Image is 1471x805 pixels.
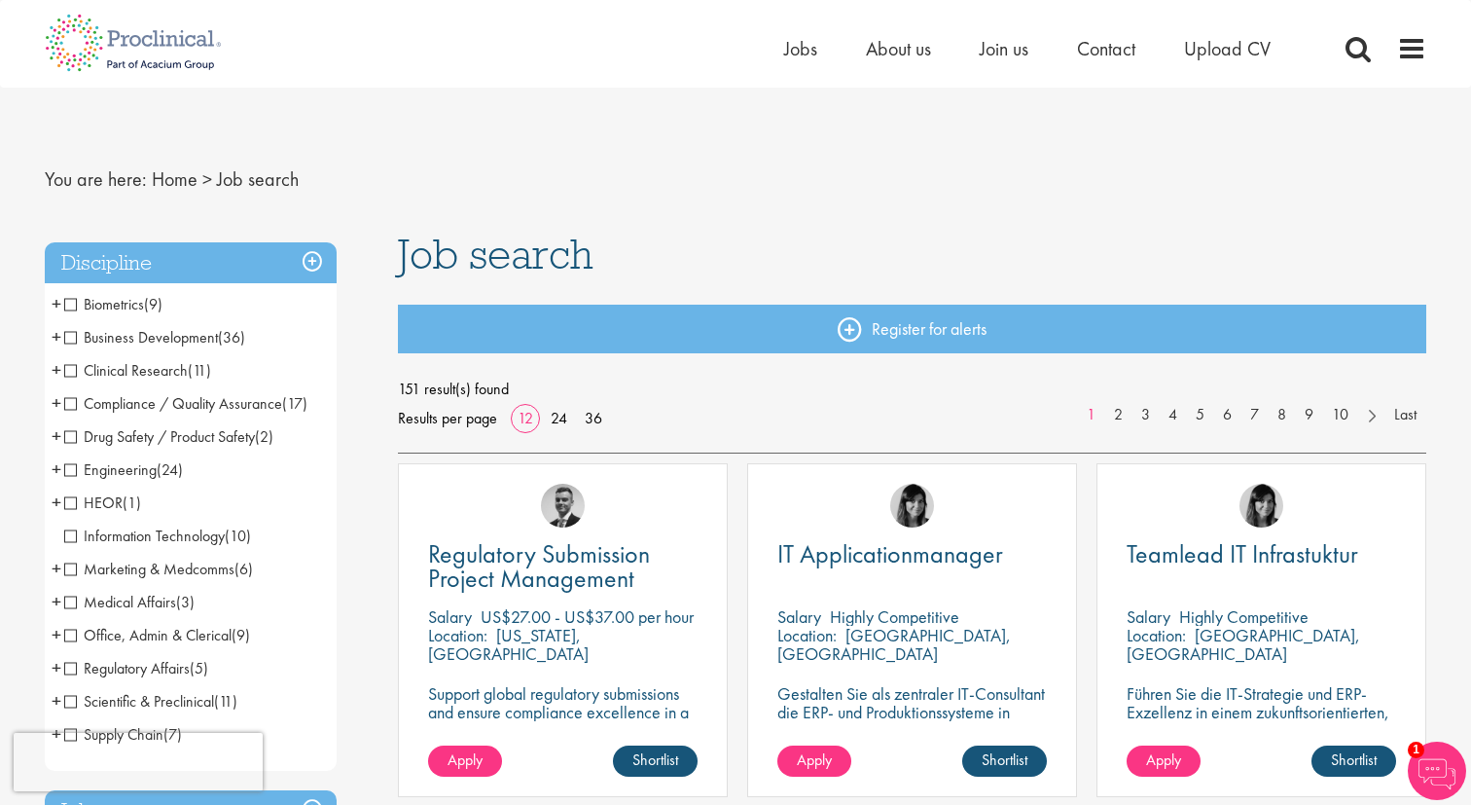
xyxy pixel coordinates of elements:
[52,719,61,749] span: +
[64,294,162,314] span: Biometrics
[64,592,195,612] span: Medical Affairs
[1104,404,1132,426] a: 2
[1131,404,1160,426] a: 3
[1240,404,1269,426] a: 7
[1127,624,1360,665] p: [GEOGRAPHIC_DATA], [GEOGRAPHIC_DATA]
[52,455,61,484] span: +
[64,724,182,745] span: Supply Chain
[1322,404,1358,426] a: 10
[64,691,237,712] span: Scientific & Preclinical
[544,408,574,428] a: 24
[52,653,61,682] span: +
[14,733,263,791] iframe: reCAPTCHA
[282,393,307,414] span: (17)
[64,625,232,645] span: Office, Admin & Clerical
[1127,746,1201,777] a: Apply
[152,166,197,192] a: breadcrumb link
[64,493,123,513] span: HEOR
[398,305,1427,353] a: Register for alerts
[428,684,698,740] p: Support global regulatory submissions and ensure compliance excellence in a dynamic project manag...
[1127,684,1396,758] p: Führen Sie die IT-Strategie und ERP-Exzellenz in einem zukunftsorientierten, wachsenden Unternehm...
[157,459,183,480] span: (24)
[163,724,182,745] span: (7)
[64,526,225,546] span: Information Technology
[144,294,162,314] span: (9)
[64,559,253,579] span: Marketing & Medcomms
[64,625,250,645] span: Office, Admin & Clerical
[64,559,234,579] span: Marketing & Medcomms
[777,605,821,628] span: Salary
[428,605,472,628] span: Salary
[1186,404,1214,426] a: 5
[1268,404,1296,426] a: 8
[188,360,211,381] span: (11)
[1146,750,1181,770] span: Apply
[52,355,61,384] span: +
[428,624,487,646] span: Location:
[784,36,817,61] span: Jobs
[45,166,147,192] span: You are here:
[64,360,211,381] span: Clinical Research
[797,750,832,770] span: Apply
[428,746,502,777] a: Apply
[123,493,141,513] span: (1)
[64,724,163,745] span: Supply Chain
[541,484,585,528] img: Alex Bill
[578,408,609,428] a: 36
[830,605,959,628] p: Highly Competitive
[613,746,698,777] a: Shortlist
[64,360,188,381] span: Clinical Research
[64,658,190,678] span: Regulatory Affairs
[45,242,337,284] h3: Discipline
[777,624,1011,665] p: [GEOGRAPHIC_DATA], [GEOGRAPHIC_DATA]
[1408,742,1466,800] img: Chatbot
[234,559,253,579] span: (6)
[217,166,299,192] span: Job search
[52,620,61,649] span: +
[214,691,237,712] span: (11)
[398,228,593,280] span: Job search
[428,537,650,595] span: Regulatory Submission Project Management
[1077,404,1105,426] a: 1
[190,658,208,678] span: (5)
[398,375,1427,404] span: 151 result(s) found
[1127,624,1186,646] span: Location:
[225,526,251,546] span: (10)
[64,327,245,348] span: Business Development
[1213,404,1241,426] a: 6
[1239,484,1283,528] img: Tesnim Chagklil
[64,459,157,480] span: Engineering
[980,36,1028,61] span: Join us
[866,36,931,61] a: About us
[777,746,851,777] a: Apply
[398,404,497,433] span: Results per page
[428,542,698,591] a: Regulatory Submission Project Management
[52,587,61,616] span: +
[1384,404,1426,426] a: Last
[52,421,61,451] span: +
[511,408,540,428] a: 12
[52,289,61,318] span: +
[64,459,183,480] span: Engineering
[1077,36,1135,61] span: Contact
[202,166,212,192] span: >
[1127,605,1170,628] span: Salary
[52,554,61,583] span: +
[218,327,245,348] span: (36)
[777,537,1003,570] span: IT Applicationmanager
[255,426,273,447] span: (2)
[52,686,61,715] span: +
[52,322,61,351] span: +
[428,624,589,665] p: [US_STATE], [GEOGRAPHIC_DATA]
[64,658,208,678] span: Regulatory Affairs
[1184,36,1271,61] a: Upload CV
[176,592,195,612] span: (3)
[890,484,934,528] img: Tesnim Chagklil
[52,388,61,418] span: +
